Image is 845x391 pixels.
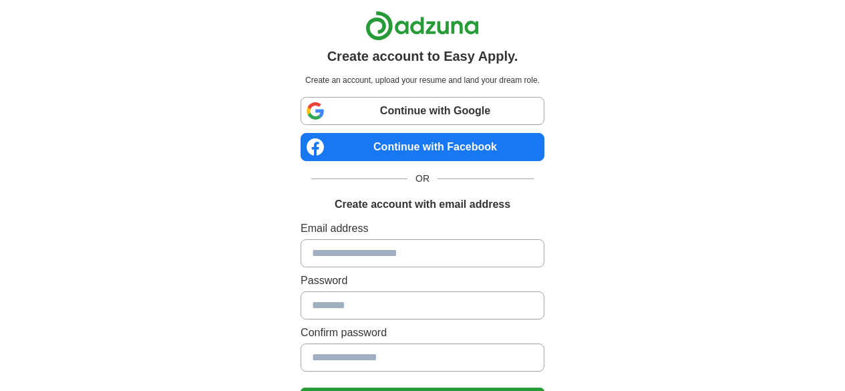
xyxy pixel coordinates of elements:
[407,172,438,186] span: OR
[301,133,544,161] a: Continue with Facebook
[301,325,544,341] label: Confirm password
[301,221,544,237] label: Email address
[301,273,544,289] label: Password
[301,97,544,125] a: Continue with Google
[335,197,510,213] h1: Create account with email address
[365,11,479,41] img: Adzuna logo
[327,46,518,66] h1: Create account to Easy Apply.
[303,74,542,86] p: Create an account, upload your resume and land your dream role.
